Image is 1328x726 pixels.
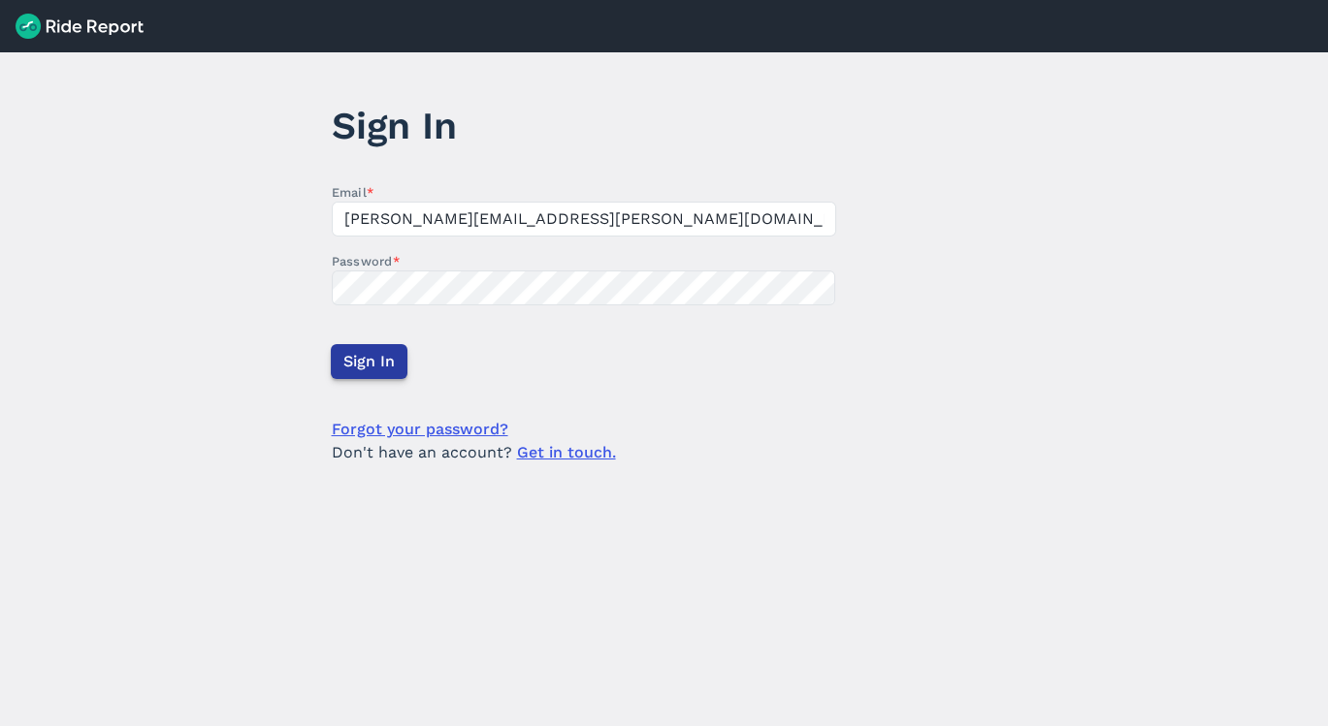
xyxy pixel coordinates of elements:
span: Sign In [343,350,395,373]
a: Forgot your password? [332,418,508,441]
label: Email [332,183,836,202]
label: Password [332,252,836,270]
img: Ride Report [16,14,144,39]
button: Sign In [331,344,407,379]
a: Get in touch. [517,443,616,461]
span: Don't have an account? [332,441,616,464]
h1: Sign In [332,99,836,152]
